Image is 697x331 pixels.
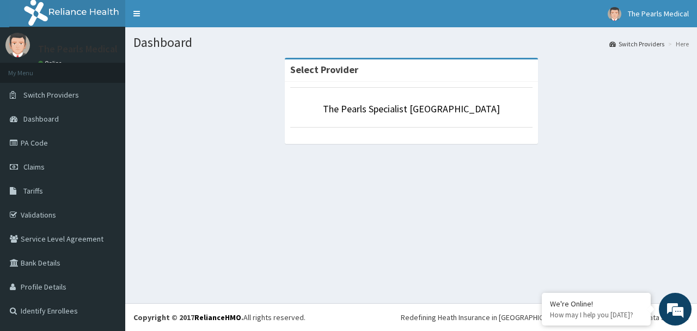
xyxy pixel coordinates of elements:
p: How may I help you today? [550,310,643,320]
a: RelianceHMO [194,312,241,322]
span: Claims [23,162,45,172]
a: The Pearls Specialist [GEOGRAPHIC_DATA] [323,103,500,115]
span: Dashboard [23,114,59,124]
h1: Dashboard [133,35,689,50]
footer: All rights reserved. [125,303,697,331]
img: User Image [608,7,621,21]
div: We're Online! [550,299,643,309]
p: The Pearls Medical [38,44,118,54]
a: Switch Providers [609,39,664,49]
span: Switch Providers [23,90,79,100]
img: User Image [5,33,30,57]
span: The Pearls Medical [628,9,689,19]
strong: Select Provider [290,63,358,76]
div: Redefining Heath Insurance in [GEOGRAPHIC_DATA] using Telemedicine and Data Science! [401,312,689,323]
strong: Copyright © 2017 . [133,312,243,322]
li: Here [665,39,689,49]
span: Tariffs [23,186,43,196]
a: Online [38,59,64,67]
